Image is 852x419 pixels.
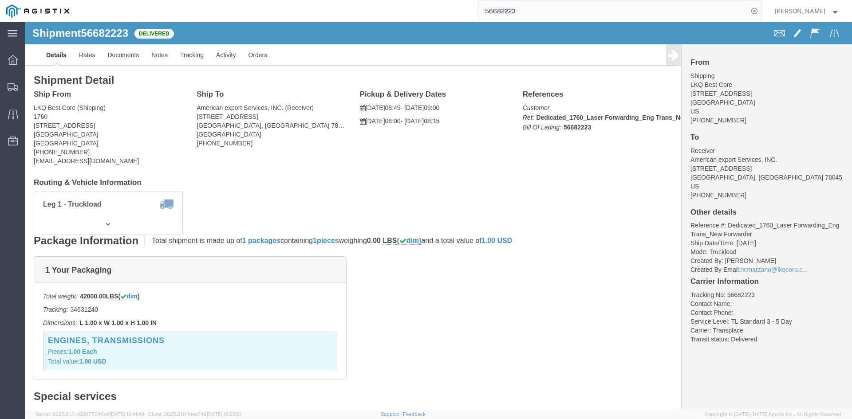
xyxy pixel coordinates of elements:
[403,411,426,417] a: Feedback
[774,6,840,16] button: [PERSON_NAME]
[148,411,241,417] span: Client: 2025.21.0-faee749
[478,0,748,22] input: Search for shipment number, reference number
[25,22,852,410] iframe: FS Legacy Container
[775,6,825,16] span: Jorge Hinojosa
[110,411,144,417] span: [DATE] 10:41:40
[381,411,403,417] a: Support
[6,4,69,18] img: logo
[705,411,841,418] span: Copyright © [DATE]-[DATE] Agistix Inc., All Rights Reserved
[207,411,241,417] span: [DATE] 10:25:10
[35,411,144,417] span: Server: 2025.21.0-c63077040a8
